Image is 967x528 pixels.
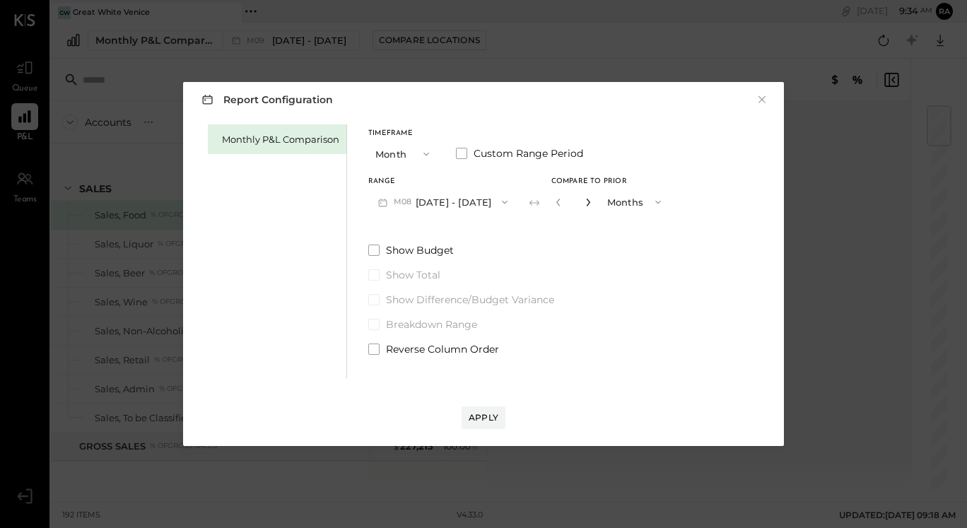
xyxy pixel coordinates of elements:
[386,293,554,307] span: Show Difference/Budget Variance
[386,342,499,356] span: Reverse Column Order
[222,133,339,146] div: Monthly P&L Comparison
[368,178,517,185] div: Range
[368,130,439,137] div: Timeframe
[199,90,333,108] h3: Report Configuration
[368,141,439,167] button: Month
[551,178,627,185] span: Compare to Prior
[386,317,477,332] span: Breakdown Range
[474,146,583,160] span: Custom Range Period
[394,196,416,208] span: M08
[600,189,671,215] button: Months
[756,93,768,107] button: ×
[462,406,505,429] button: Apply
[368,189,517,215] button: M08[DATE] - [DATE]
[386,268,440,282] span: Show Total
[469,411,498,423] div: Apply
[386,243,454,257] span: Show Budget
